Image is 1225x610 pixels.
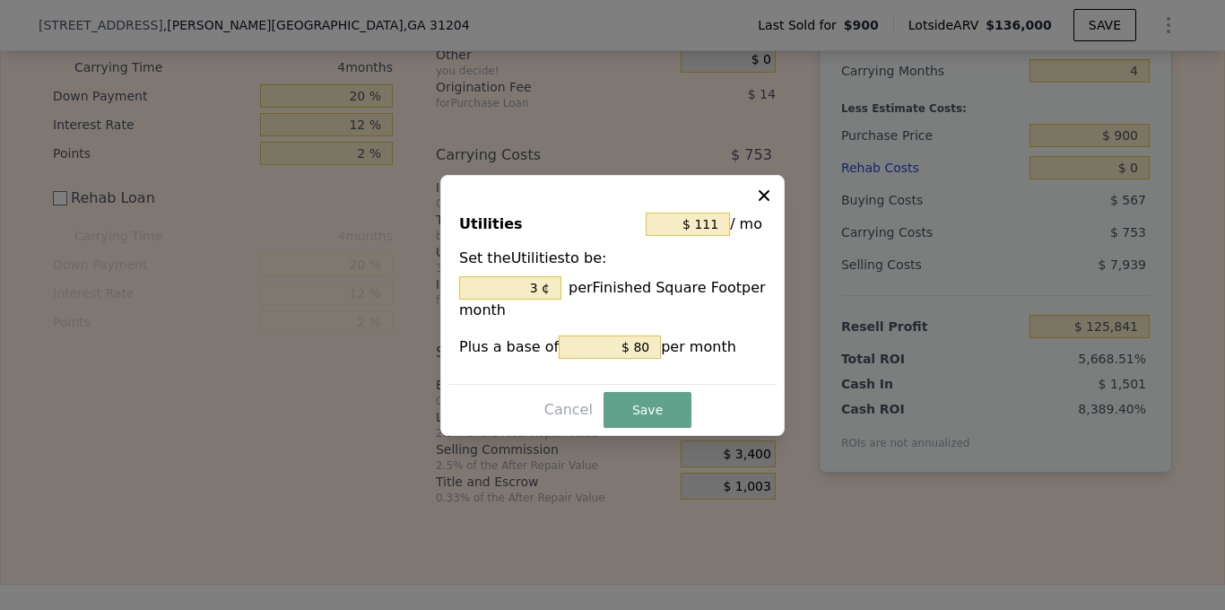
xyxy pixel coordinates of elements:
span: / mo [730,208,762,240]
span: per month [459,279,766,318]
button: Cancel [537,396,600,424]
span: Plus a base of [459,338,559,355]
span: per month [661,338,736,355]
div: Utilities [459,208,639,240]
button: Save [604,392,691,428]
div: per Finished Square Foot [459,276,766,321]
div: Set the Utilities to be: [459,248,766,321]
